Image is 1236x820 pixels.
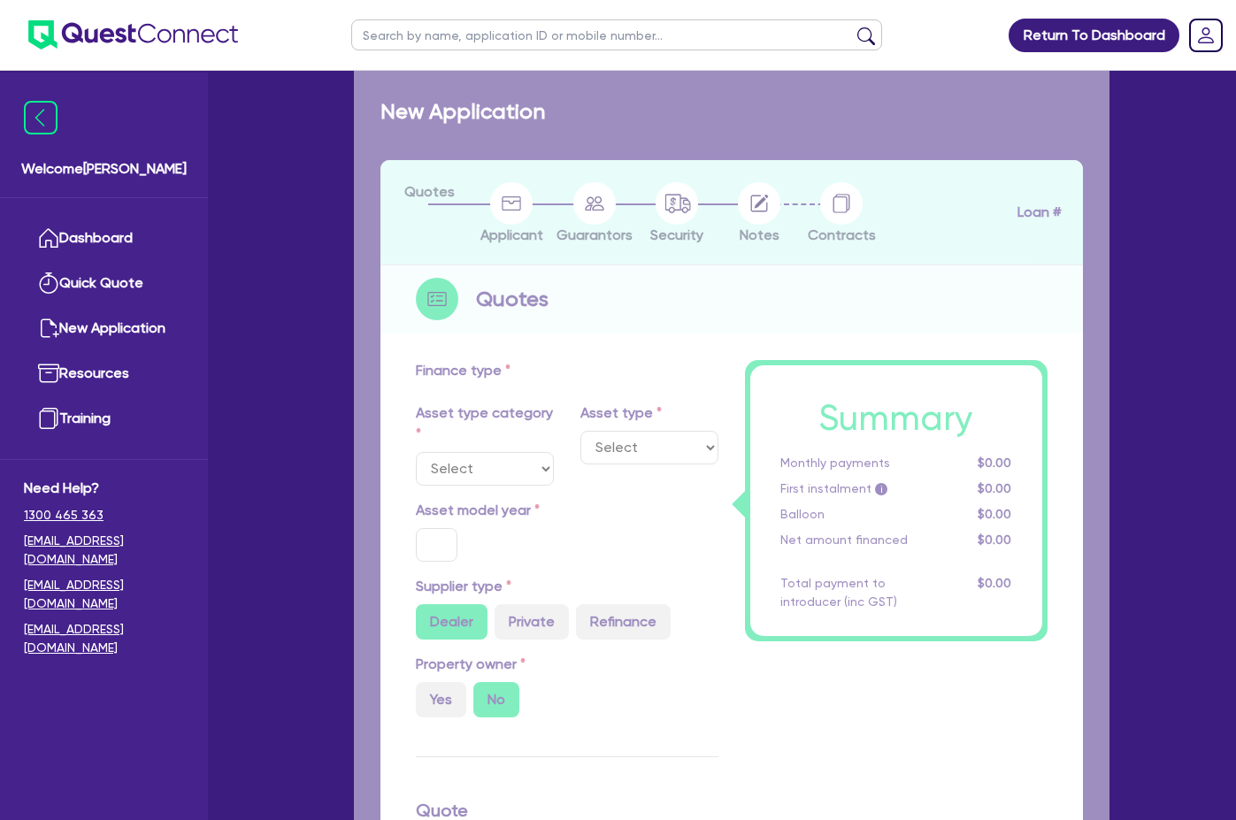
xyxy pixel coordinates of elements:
[24,306,184,351] a: New Application
[1183,12,1229,58] a: Dropdown toggle
[24,101,58,134] img: icon-menu-close
[21,158,187,180] span: Welcome [PERSON_NAME]
[24,216,184,261] a: Dashboard
[24,351,184,396] a: Resources
[24,478,184,499] span: Need Help?
[24,576,184,613] a: [EMAIL_ADDRESS][DOMAIN_NAME]
[38,363,59,384] img: resources
[38,272,59,294] img: quick-quote
[24,508,104,522] tcxspan: Call 1300 465 363 via 3CX
[24,261,184,306] a: Quick Quote
[24,396,184,441] a: Training
[351,19,882,50] input: Search by name, application ID or mobile number...
[1009,19,1179,52] a: Return To Dashboard
[24,620,184,657] a: [EMAIL_ADDRESS][DOMAIN_NAME]
[38,408,59,429] img: training
[28,20,238,50] img: quest-connect-logo-blue
[38,318,59,339] img: new-application
[24,532,184,569] a: [EMAIL_ADDRESS][DOMAIN_NAME]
